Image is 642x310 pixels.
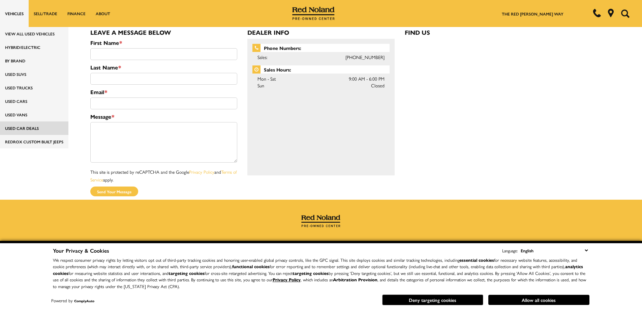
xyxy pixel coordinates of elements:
[292,9,335,16] a: Red Noland Pre-Owned
[90,63,121,71] label: Last Name
[169,270,205,276] strong: targeting cookies
[90,39,122,47] label: First Name
[53,263,583,276] strong: analytics cookies
[292,7,335,20] img: Red Noland Pre-Owned
[90,169,237,183] small: This site is protected by reCAPTCHA and the Google and apply.
[618,0,632,27] button: Open the search field
[257,82,264,89] span: Sun
[273,276,301,283] a: Privacy Policy
[405,29,552,36] h3: Find Us
[90,29,238,36] h3: Leave a Message Below
[74,299,94,303] a: ComplyAuto
[502,248,518,253] div: Language:
[90,187,138,196] input: Send your message
[382,294,483,305] button: Deny targeting cookies
[53,247,109,254] span: Your Privacy & Cookies
[51,299,94,303] div: Powered by
[488,295,589,305] button: Allow all cookies
[257,75,276,82] span: Mon - Sat
[345,54,385,60] a: [PHONE_NUMBER]
[90,113,114,120] label: Message
[293,270,329,276] strong: targeting cookies
[247,29,395,36] h3: Dealer Info
[257,54,268,60] span: Sales:
[519,247,589,254] select: Language Select
[90,88,107,96] label: Email
[232,263,270,270] strong: functional cookies
[502,11,563,17] a: The Red [PERSON_NAME] Way
[301,215,341,227] img: Red Noland Pre-Owned
[371,82,385,89] span: Closed
[405,39,552,172] iframe: Dealer location map
[459,257,494,263] strong: essential cookies
[252,44,390,52] span: Phone Numbers:
[252,65,390,74] span: Sales Hours:
[189,169,214,175] a: Privacy Policy
[90,169,237,183] a: Terms of Service
[349,75,385,82] span: 9:00 AM - 6:00 PM
[333,276,377,283] strong: Arbitration Provision
[53,257,589,290] p: We respect consumer privacy rights by letting visitors opt out of third-party tracking cookies an...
